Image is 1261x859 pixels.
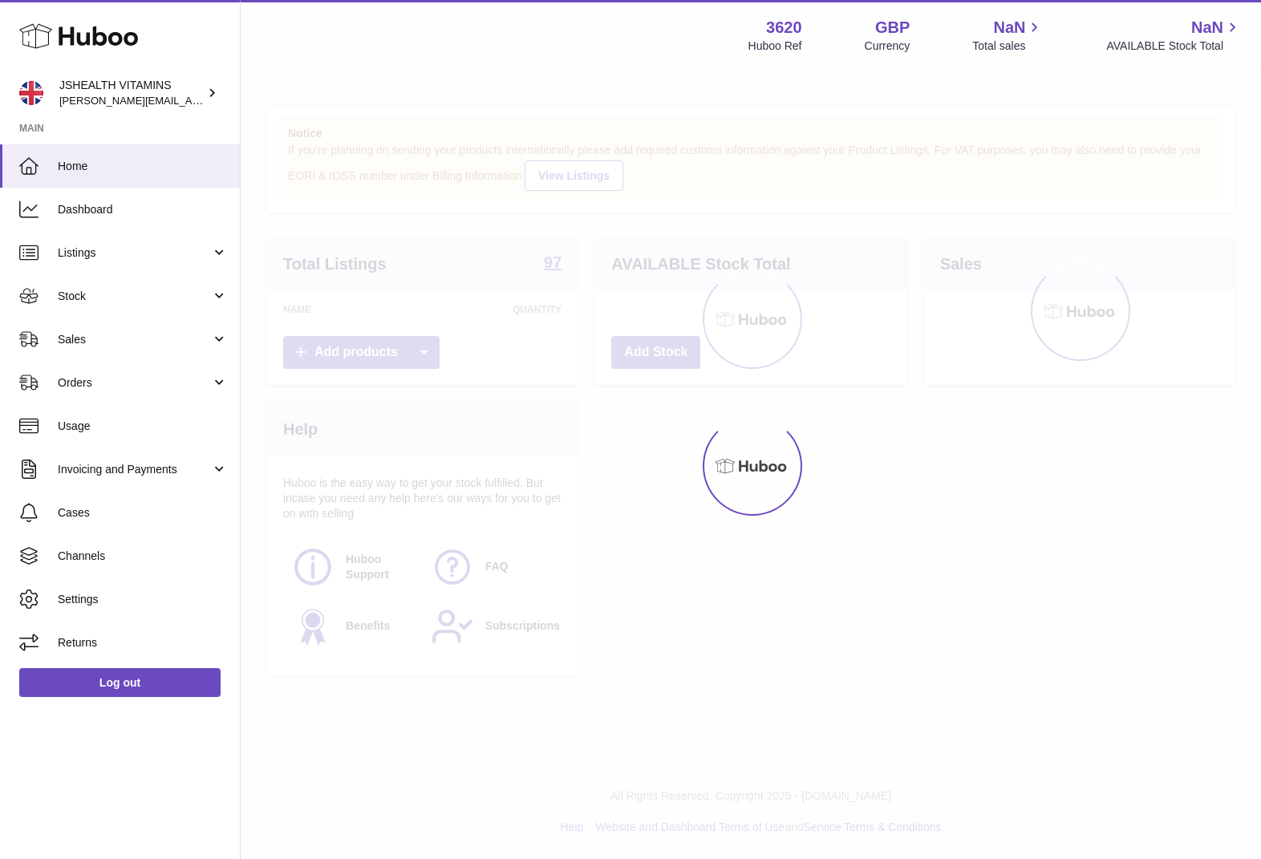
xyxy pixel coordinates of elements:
[19,81,43,105] img: francesca@jshealthvitamins.com
[972,17,1044,54] a: NaN Total sales
[58,505,228,521] span: Cases
[58,592,228,607] span: Settings
[58,549,228,564] span: Channels
[748,38,802,54] div: Huboo Ref
[58,375,211,391] span: Orders
[1106,38,1242,54] span: AVAILABLE Stock Total
[19,668,221,697] a: Log out
[865,38,910,54] div: Currency
[58,419,228,434] span: Usage
[59,78,204,108] div: JSHEALTH VITAMINS
[58,289,211,304] span: Stock
[993,17,1025,38] span: NaN
[58,332,211,347] span: Sales
[59,94,322,107] span: [PERSON_NAME][EMAIL_ADDRESS][DOMAIN_NAME]
[58,202,228,217] span: Dashboard
[972,38,1044,54] span: Total sales
[1106,17,1242,54] a: NaN AVAILABLE Stock Total
[58,159,228,174] span: Home
[58,635,228,650] span: Returns
[58,462,211,477] span: Invoicing and Payments
[766,17,802,38] strong: 3620
[875,17,910,38] strong: GBP
[1191,17,1223,38] span: NaN
[58,245,211,261] span: Listings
